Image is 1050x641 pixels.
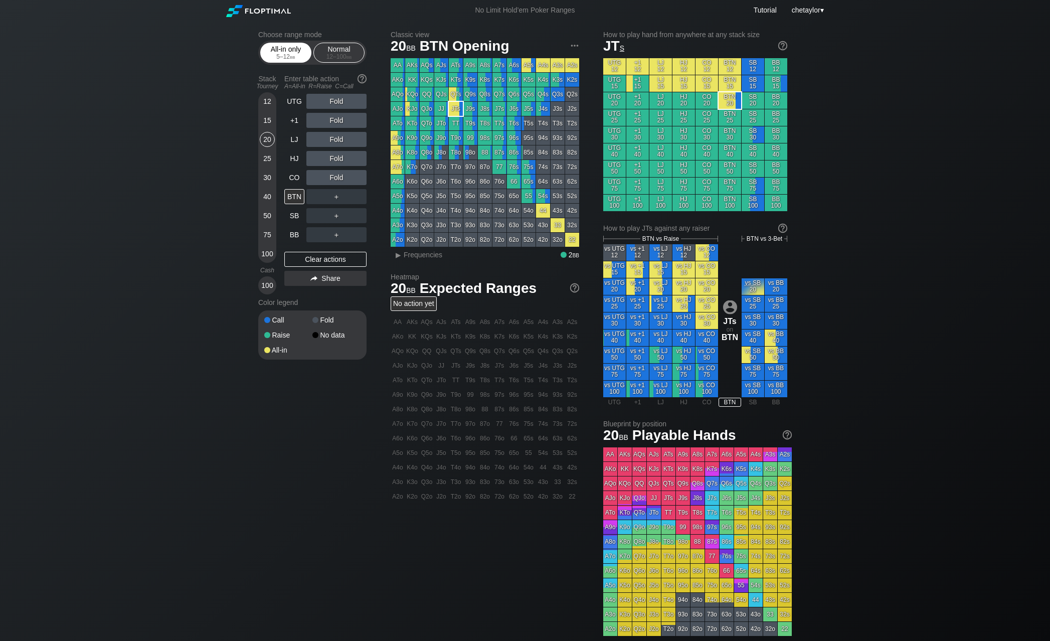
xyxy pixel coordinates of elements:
div: BB 40 [765,143,787,160]
div: LJ 15 [649,75,672,92]
div: BTN 40 [719,143,741,160]
div: 88 [478,145,492,159]
h2: Choose range mode [258,31,367,39]
div: LJ 20 [649,92,672,109]
div: AJo [391,102,405,116]
div: CO 15 [695,75,718,92]
div: 30 [260,170,275,185]
div: 32s [565,218,579,232]
div: BTN 25 [719,109,741,126]
div: 12 [260,94,275,109]
div: BB 20 [765,92,787,109]
img: share.864f2f62.svg [310,276,317,281]
div: HJ 30 [672,126,695,143]
div: 95o [463,189,477,203]
div: Q7o [420,160,434,174]
div: T2o [449,233,463,247]
div: Fold [306,151,367,166]
div: 72s [565,160,579,174]
div: 73o [492,218,506,232]
div: T2s [565,116,579,130]
div: T6s [507,116,521,130]
div: Q6s [507,87,521,101]
div: +1 12 [626,58,649,75]
div: 95s [521,131,536,145]
div: T5s [521,116,536,130]
div: UTG 15 [603,75,626,92]
div: CO 20 [695,92,718,109]
div: +1 20 [626,92,649,109]
div: Q4o [420,204,434,218]
div: +1 15 [626,75,649,92]
div: Normal [316,43,362,62]
div: AQo [391,87,405,101]
a: Tutorial [754,6,777,14]
div: 12 – 100 [318,53,360,60]
div: T5o [449,189,463,203]
img: help.32db89a4.svg [357,73,368,84]
div: J6s [507,102,521,116]
div: 55 [521,189,536,203]
div: 92s [565,131,579,145]
div: Call [264,316,312,324]
div: Q3o [420,218,434,232]
div: Tourney [254,83,280,90]
span: bb [290,53,295,60]
div: ＋ [306,227,367,242]
div: J7o [434,160,448,174]
div: Fold [306,113,367,128]
div: BTN 12 [719,58,741,75]
div: A8o [391,145,405,159]
div: K7o [405,160,419,174]
div: +1 75 [626,178,649,194]
div: LJ 40 [649,143,672,160]
div: UTG 40 [603,143,626,160]
div: 87o [478,160,492,174]
div: 83s [551,145,565,159]
div: Q8o [420,145,434,159]
div: Q7s [492,87,506,101]
div: +1 50 [626,161,649,177]
div: How to play JTs against any raiser [603,224,787,232]
div: TT [449,116,463,130]
div: HJ 15 [672,75,695,92]
div: T7s [492,116,506,130]
div: A6o [391,175,405,189]
div: K5o [405,189,419,203]
div: 65o [507,189,521,203]
div: BTN 20 [719,92,741,109]
div: All-in only [263,43,309,62]
div: BB 15 [765,75,787,92]
div: J4s [536,102,550,116]
div: T9s [463,116,477,130]
div: BTN 75 [719,178,741,194]
div: 63o [507,218,521,232]
div: K3o [405,218,419,232]
div: HJ 75 [672,178,695,194]
div: 33 [551,218,565,232]
img: Floptimal logo [226,5,290,17]
div: HJ [284,151,304,166]
div: J3s [551,102,565,116]
div: QTo [420,116,434,130]
div: 15 [260,113,275,128]
div: T8s [478,116,492,130]
div: UTG 30 [603,126,626,143]
div: HJ 12 [672,58,695,75]
div: SB 40 [742,143,764,160]
div: T6o [449,175,463,189]
div: 98o [463,145,477,159]
div: 86o [478,175,492,189]
div: SB [284,208,304,223]
span: s [620,42,624,53]
div: 75s [521,160,536,174]
div: T9o [449,131,463,145]
div: 65s [521,175,536,189]
div: A9s [463,58,477,72]
div: A6s [507,58,521,72]
div: JTo [434,116,448,130]
div: Fold [312,316,361,324]
div: BTN 100 [719,195,741,211]
div: Enter table action [284,71,367,94]
div: 54o [521,204,536,218]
